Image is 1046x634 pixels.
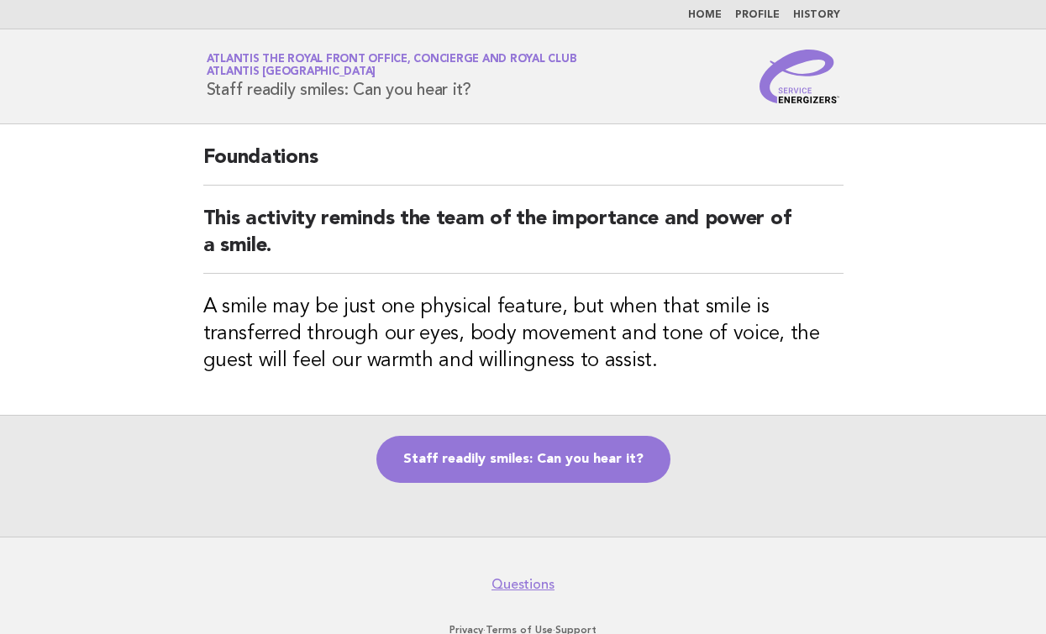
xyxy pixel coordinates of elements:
a: Questions [491,576,555,593]
a: Atlantis The Royal Front Office, Concierge and Royal ClubAtlantis [GEOGRAPHIC_DATA] [207,54,577,77]
a: Profile [735,10,780,20]
h1: Staff readily smiles: Can you hear it? [207,55,577,98]
img: Service Energizers [760,50,840,103]
h3: A smile may be just one physical feature, but when that smile is transferred through our eyes, bo... [203,294,844,375]
a: Staff readily smiles: Can you hear it? [376,436,670,483]
a: History [793,10,840,20]
h2: Foundations [203,144,844,186]
h2: This activity reminds the team of the importance and power of a smile. [203,206,844,274]
a: Home [688,10,722,20]
span: Atlantis [GEOGRAPHIC_DATA] [207,67,376,78]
